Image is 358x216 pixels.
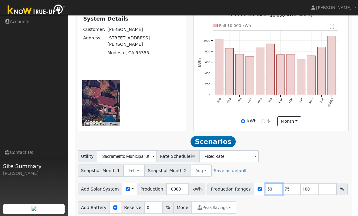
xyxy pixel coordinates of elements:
text: May [308,97,314,104]
rect: onclick="" [328,36,336,95]
rect: onclick="" [318,47,326,95]
rect: onclick="" [287,54,295,95]
label: kWh [247,118,257,124]
text: 0 [208,93,210,97]
text: 600 [205,61,210,64]
span: Snapshot Month 2 [144,164,190,177]
text: 200 [205,82,210,86]
text: Jan [268,97,273,103]
td: Modesto, CA 95355 [106,49,182,57]
span: Scenarios [191,136,236,147]
td: [PERSON_NAME] [106,25,182,34]
rect: onclick="" [297,59,305,95]
input: Select a Rate Schedule [199,150,259,162]
img: Google [84,118,104,126]
text: Pull 10,000 kWh [219,23,251,28]
span: % [162,201,173,214]
text: 800 [205,50,210,53]
input: Select a Utility [97,150,157,162]
span: Add Battery [78,201,110,214]
rect: onclick="" [225,48,233,95]
span: kWh [189,183,205,195]
text: 400 [205,71,210,75]
text:  [330,24,334,29]
text: kWh [198,58,202,67]
span: % [336,183,347,195]
img: retrieve [32,206,36,211]
text: Oct [237,97,242,103]
span: Production Ranges [208,183,254,195]
text: 1000 [204,39,211,42]
button: Peak Savings [191,201,236,214]
button: Map Data [93,122,106,127]
rect: onclick="" [235,54,244,95]
text: Apr [299,97,304,103]
input: kWh [241,119,245,123]
td: Customer: [82,25,106,34]
span: [PERSON_NAME] [316,5,352,10]
span: Site Summary [3,162,65,170]
span: Rate Schedule [156,150,199,162]
rect: onclick="" [215,39,223,95]
button: Aug [190,164,212,177]
button: month [277,116,301,127]
rect: onclick="" [266,44,275,95]
rect: onclick="" [277,55,285,95]
label: $ [267,118,270,124]
text: Mar [288,97,294,104]
text: Sep [226,97,232,104]
span: Reserve [121,201,145,214]
text: Feb [278,97,283,104]
td: [STREET_ADDRESS][PERSON_NAME] [106,34,182,49]
div: [PERSON_NAME] [3,170,65,177]
text: [DATE] [327,97,334,107]
text: Nov [247,97,252,104]
rect: onclick="" [246,56,254,95]
img: Know True-Up [5,3,68,17]
a: Terms [110,123,118,126]
span: Mode [173,201,192,214]
a: Open this area in Google Maps (opens a new window) [84,118,104,126]
span: Add Solar System [78,183,123,195]
a: Save as default [214,168,247,174]
rect: onclick="" [307,56,316,95]
rect: onclick="" [256,47,264,95]
button: Feb [123,164,145,177]
span: Production [137,183,167,195]
text: Dec [257,97,262,104]
span: Utility [78,150,97,162]
text: Aug [216,97,221,104]
td: Address: [82,34,106,49]
input: $ [261,119,265,123]
text: Jun [319,97,324,103]
button: Keyboard shortcuts [85,122,89,127]
u: System Details [83,16,128,22]
span: Snapshot Month 1 [78,164,123,177]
